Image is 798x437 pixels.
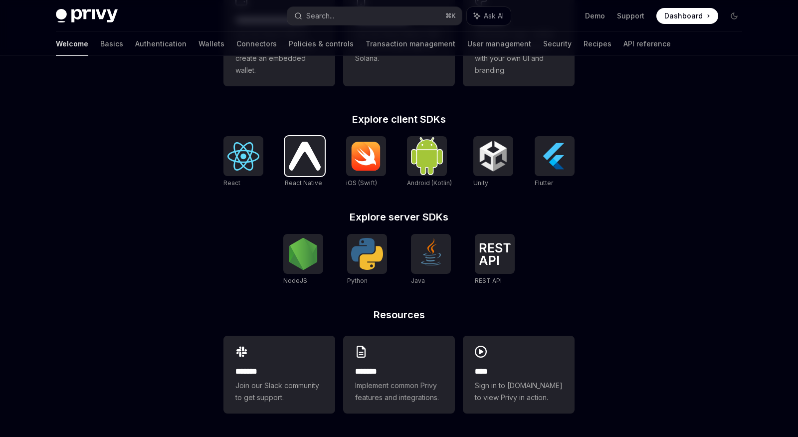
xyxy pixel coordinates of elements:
[223,179,240,187] span: React
[585,11,605,21] a: Demo
[467,7,511,25] button: Ask AI
[475,380,563,404] span: Sign in to [DOMAIN_NAME] to view Privy in action.
[726,8,742,24] button: Toggle dark mode
[285,136,325,188] a: React NativeReact Native
[135,32,187,56] a: Authentication
[56,32,88,56] a: Welcome
[539,140,571,172] img: Flutter
[407,179,452,187] span: Android (Kotlin)
[347,277,368,284] span: Python
[100,32,123,56] a: Basics
[347,234,387,286] a: PythonPython
[473,179,488,187] span: Unity
[227,142,259,171] img: React
[484,11,504,21] span: Ask AI
[283,277,307,284] span: NodeJS
[236,32,277,56] a: Connectors
[656,8,718,24] a: Dashboard
[223,336,335,414] a: **** **Join our Slack community to get support.
[235,380,323,404] span: Join our Slack community to get support.
[664,11,703,21] span: Dashboard
[366,32,455,56] a: Transaction management
[445,12,456,20] span: ⌘ K
[617,11,644,21] a: Support
[411,137,443,175] img: Android (Kotlin)
[199,32,224,56] a: Wallets
[223,212,575,222] h2: Explore server SDKs
[346,179,377,187] span: iOS (Swift)
[223,114,575,124] h2: Explore client SDKs
[475,277,502,284] span: REST API
[535,179,553,187] span: Flutter
[411,234,451,286] a: JavaJava
[473,136,513,188] a: UnityUnity
[475,234,515,286] a: REST APIREST API
[623,32,671,56] a: API reference
[343,336,455,414] a: **** **Implement common Privy features and integrations.
[223,310,575,320] h2: Resources
[346,136,386,188] a: iOS (Swift)iOS (Swift)
[285,179,322,187] span: React Native
[407,136,452,188] a: Android (Kotlin)Android (Kotlin)
[479,243,511,265] img: REST API
[584,32,611,56] a: Recipes
[289,32,354,56] a: Policies & controls
[477,140,509,172] img: Unity
[463,336,575,414] a: ****Sign in to [DOMAIN_NAME] to view Privy in action.
[283,234,323,286] a: NodeJSNodeJS
[415,238,447,270] img: Java
[467,32,531,56] a: User management
[543,32,572,56] a: Security
[411,277,425,284] span: Java
[56,9,118,23] img: dark logo
[287,7,462,25] button: Search...⌘K
[287,238,319,270] img: NodeJS
[289,142,321,170] img: React Native
[223,136,263,188] a: ReactReact
[355,380,443,404] span: Implement common Privy features and integrations.
[306,10,334,22] div: Search...
[535,136,575,188] a: FlutterFlutter
[350,141,382,171] img: iOS (Swift)
[351,238,383,270] img: Python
